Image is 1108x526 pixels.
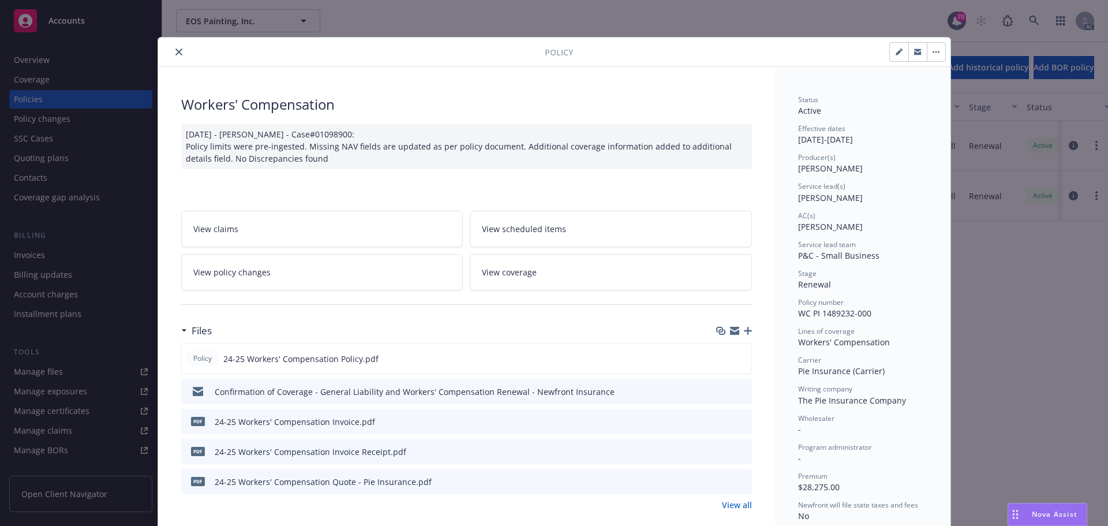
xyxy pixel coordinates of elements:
[1008,503,1087,526] button: Nova Assist
[215,446,406,458] div: 24-25 Workers' Compensation Invoice Receipt.pdf
[798,211,815,221] span: AC(s)
[798,124,845,133] span: Effective dates
[191,353,214,364] span: Policy
[798,163,863,174] span: [PERSON_NAME]
[798,240,856,249] span: Service lead team
[798,250,879,261] span: P&C - Small Business
[798,424,801,435] span: -
[798,384,852,394] span: Writing company
[722,499,752,511] a: View all
[215,476,432,488] div: 24-25 Workers' Compensation Quote - Pie Insurance.pdf
[798,105,821,116] span: Active
[737,446,747,458] button: preview file
[181,95,752,114] div: Workers' Compensation
[798,279,831,290] span: Renewal
[798,326,855,336] span: Lines of coverage
[718,353,727,365] button: download file
[798,95,818,105] span: Status
[798,500,918,510] span: Newfront will file state taxes and fees
[718,476,728,488] button: download file
[545,46,573,58] span: Policy
[718,446,728,458] button: download file
[215,416,375,428] div: 24-25 Workers' Compensation Invoice.pdf
[482,223,566,235] span: View scheduled items
[718,416,728,428] button: download file
[191,477,205,486] span: pdf
[798,124,927,146] div: [DATE] - [DATE]
[798,510,809,521] span: No
[172,45,186,59] button: close
[737,386,747,398] button: preview file
[482,266,537,278] span: View coverage
[798,453,801,464] span: -
[798,442,872,452] span: Program administrator
[181,211,463,247] a: View claims
[798,395,906,406] span: The Pie Insurance Company
[798,471,828,481] span: Premium
[1032,509,1077,519] span: Nova Assist
[181,323,212,338] div: Files
[718,386,728,398] button: download file
[798,413,834,423] span: Wholesaler
[737,416,747,428] button: preview file
[798,192,863,203] span: [PERSON_NAME]
[736,353,747,365] button: preview file
[798,355,821,365] span: Carrier
[193,266,271,278] span: View policy changes
[798,181,845,191] span: Service lead(s)
[1008,503,1023,525] div: Drag to move
[181,124,752,169] div: [DATE] - [PERSON_NAME] - Case#01098900: Policy limits were pre-ingested. Missing NAV fields are u...
[191,417,205,426] span: pdf
[181,254,463,290] a: View policy changes
[798,337,890,348] span: Workers' Compensation
[215,386,615,398] div: Confirmation of Coverage - General Liability and Workers' Compensation Renewal - Newfront Insurance
[223,353,379,365] span: 24-25 Workers' Compensation Policy.pdf
[193,223,238,235] span: View claims
[737,476,747,488] button: preview file
[798,268,817,278] span: Stage
[798,308,871,319] span: WC PI 1489232-000
[470,211,752,247] a: View scheduled items
[798,221,863,232] span: [PERSON_NAME]
[192,323,212,338] h3: Files
[798,152,836,162] span: Producer(s)
[470,254,752,290] a: View coverage
[191,447,205,456] span: pdf
[798,482,840,493] span: $28,275.00
[798,365,885,376] span: Pie Insurance (Carrier)
[798,297,844,307] span: Policy number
